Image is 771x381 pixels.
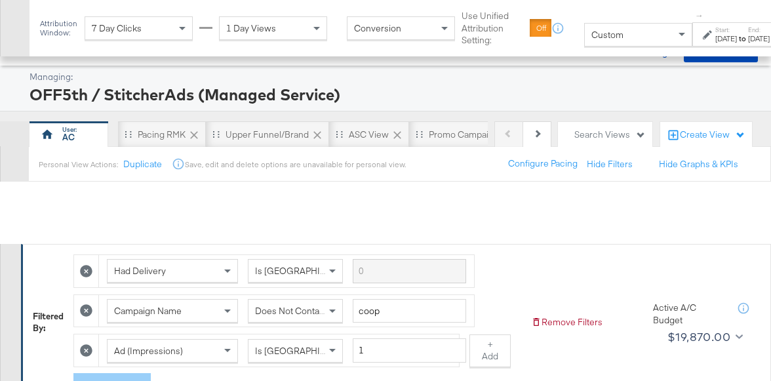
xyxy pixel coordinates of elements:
[662,327,745,348] button: $19,870.00
[353,299,466,323] input: Enter a search term
[353,259,466,283] input: Enter a search term
[354,22,401,34] span: Conversion
[185,159,406,170] div: Save, edit and delete options are unavailable for personal view.
[114,305,182,317] span: Campaign Name
[46,46,91,56] a: Dashboard
[92,22,142,34] span: 7 Day Clicks
[748,33,770,44] div: [DATE]
[138,129,186,141] div: Pacing RMK
[255,305,326,317] span: Does Not Contain
[587,158,633,170] button: Hide Filters
[574,129,646,141] div: Search Views
[114,345,183,357] span: Ad (Impressions)
[353,338,466,363] input: Enter a number
[715,26,737,34] label: Start:
[499,152,587,176] button: Configure Pacing
[28,46,46,56] span: /
[212,130,220,138] div: Drag to reorder tab
[462,10,524,47] label: Use Unified Attribution Setting:
[255,345,355,357] span: Is [GEOGRAPHIC_DATA]
[114,265,166,277] span: Had Delivery
[255,265,355,277] span: Is [GEOGRAPHIC_DATA]
[694,14,706,18] span: ↑
[715,33,737,44] div: [DATE]
[659,158,738,170] button: Hide Graphs & KPIs
[653,302,725,326] div: Active A/C Budget
[336,130,343,138] div: Drag to reorder tab
[125,130,132,138] div: Drag to reorder tab
[531,316,603,329] button: Remove Filters
[62,131,75,144] div: AC
[667,327,730,347] div: $19,870.00
[33,310,64,334] div: Filtered By:
[429,129,504,141] div: Promo Campaigns
[349,129,389,141] div: ASC View
[13,46,28,56] span: Ads
[680,129,745,142] div: Create View
[737,33,748,43] strong: to
[591,29,623,41] span: Custom
[123,158,162,170] button: Duplicate
[30,71,755,83] div: Managing:
[226,22,276,34] span: 1 Day Views
[30,83,755,106] div: OFF5th / StitcherAds (Managed Service)
[416,130,423,138] div: Drag to reorder tab
[39,159,118,170] div: Personal View Actions:
[226,129,309,141] div: Upper Funnel/Brand
[469,334,511,367] button: + Add
[748,26,770,34] label: End:
[39,19,78,37] div: Attribution Window:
